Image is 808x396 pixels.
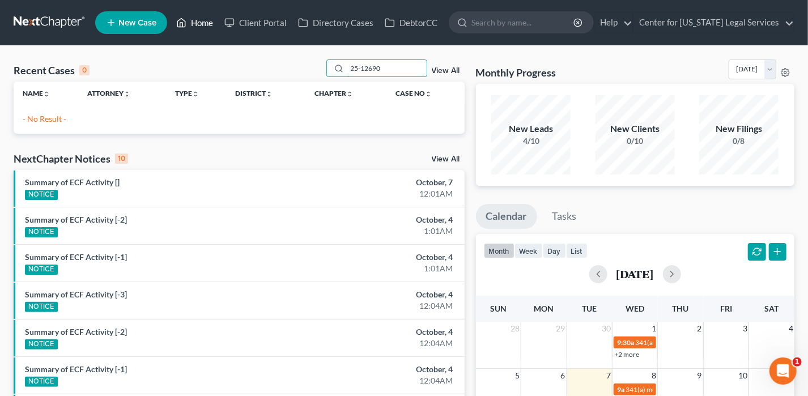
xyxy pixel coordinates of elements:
[14,152,128,165] div: NextChapter Notices
[25,289,127,299] a: Summary of ECF Activity [-3]
[25,227,58,237] div: NOTICE
[491,135,571,147] div: 4/10
[318,338,453,349] div: 12:04AM
[318,263,453,274] div: 1:01AM
[601,322,612,335] span: 30
[346,91,353,97] i: unfold_more
[542,204,587,229] a: Tasks
[793,357,802,367] span: 1
[318,300,453,312] div: 12:04AM
[318,225,453,237] div: 1:01AM
[509,322,521,335] span: 28
[596,135,675,147] div: 0/10
[25,177,120,187] a: Summary of ECF Activity []
[219,12,292,33] a: Client Portal
[318,252,453,263] div: October, 4
[543,243,566,258] button: day
[25,190,58,200] div: NOTICE
[764,304,779,313] span: Sat
[25,215,127,224] a: Summary of ECF Activity [-2]
[14,63,90,77] div: Recent Cases
[347,60,427,76] input: Search by name...
[79,65,90,75] div: 0
[471,12,575,33] input: Search by name...
[560,369,567,382] span: 6
[314,89,353,97] a: Chapterunfold_more
[633,12,794,33] a: Center for [US_STATE] Legal Services
[566,243,588,258] button: list
[318,289,453,300] div: October, 4
[699,135,779,147] div: 0/8
[192,91,199,97] i: unfold_more
[266,91,273,97] i: unfold_more
[432,155,460,163] a: View All
[115,154,128,164] div: 10
[514,243,543,258] button: week
[87,89,130,97] a: Attorneyunfold_more
[484,243,514,258] button: month
[699,122,779,135] div: New Filings
[43,91,50,97] i: unfold_more
[292,12,379,33] a: Directory Cases
[514,369,521,382] span: 5
[25,302,58,312] div: NOTICE
[614,350,639,359] a: +2 more
[175,89,199,97] a: Typeunfold_more
[25,364,127,374] a: Summary of ECF Activity [-1]
[582,304,597,313] span: Tue
[617,385,624,394] span: 9a
[490,304,507,313] span: Sun
[673,304,689,313] span: Thu
[124,91,130,97] i: unfold_more
[318,375,453,386] div: 12:04AM
[425,91,432,97] i: unfold_more
[742,322,749,335] span: 3
[23,113,456,125] p: - No Result -
[379,12,443,33] a: DebtorCC
[605,369,612,382] span: 7
[650,322,657,335] span: 1
[396,89,432,97] a: Case Nounfold_more
[318,364,453,375] div: October, 4
[476,66,556,79] h3: Monthly Progress
[534,304,554,313] span: Mon
[25,265,58,275] div: NOTICE
[626,385,670,394] span: 341(a) meeting
[616,268,654,280] h2: [DATE]
[318,177,453,188] div: October, 7
[617,338,634,347] span: 9:30a
[118,19,156,27] span: New Case
[23,89,50,97] a: Nameunfold_more
[432,67,460,75] a: View All
[626,304,644,313] span: Wed
[318,214,453,225] div: October, 4
[25,339,58,350] div: NOTICE
[476,204,537,229] a: Calendar
[650,369,657,382] span: 8
[696,322,703,335] span: 2
[25,252,127,262] a: Summary of ECF Activity [-1]
[720,304,732,313] span: Fri
[769,357,797,385] iframe: Intercom live chat
[235,89,273,97] a: Districtunfold_more
[171,12,219,33] a: Home
[318,188,453,199] div: 12:01AM
[596,122,675,135] div: New Clients
[555,322,567,335] span: 29
[788,322,794,335] span: 4
[594,12,632,33] a: Help
[25,377,58,387] div: NOTICE
[635,338,680,347] span: 341(a) meeting
[491,122,571,135] div: New Leads
[696,369,703,382] span: 9
[25,327,127,337] a: Summary of ECF Activity [-2]
[737,369,749,382] span: 10
[318,326,453,338] div: October, 4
